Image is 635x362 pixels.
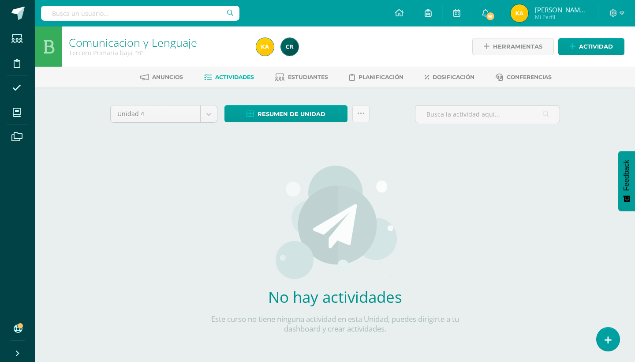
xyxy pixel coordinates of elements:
[511,4,528,22] img: 74f9ce441696beeb11bafce36c332f5f.png
[205,314,465,334] p: Este curso no tiene ninguna actividad en esta Unidad, puedes dirigirte a tu dashboard y crear act...
[433,74,474,80] span: Dosificación
[623,160,631,191] span: Feedback
[111,106,217,122] a: Unidad 4
[558,38,624,55] a: Actividad
[486,11,495,21] span: 91
[228,25,288,34] div: [PERSON_NAME] Sis
[579,38,613,55] span: Actividad
[41,6,239,21] input: Busca un usuario...
[69,35,197,50] a: Comunicacion y Lenguaje
[117,106,194,122] span: Unidad 4
[69,49,246,57] div: Tercero Primaria baja 'B'
[618,151,635,211] button: Feedback - Mostrar encuesta
[273,165,398,279] img: activities.png
[415,106,560,123] input: Busca la actividad aquí...
[472,38,554,55] a: Herramientas
[69,36,246,49] h1: Comunicacion y Lenguaje
[275,70,328,84] a: Estudiantes
[281,38,299,56] img: 19436fc6d9716341a8510cf58c6830a2.png
[140,70,183,84] a: Anuncios
[349,70,403,84] a: Planificación
[152,74,183,80] span: Anuncios
[496,70,552,84] a: Conferencias
[507,74,552,80] span: Conferencias
[359,74,403,80] span: Planificación
[535,13,588,21] span: Mi Perfil
[256,38,274,56] img: 74f9ce441696beeb11bafce36c332f5f.png
[258,106,325,122] span: Resumen de unidad
[205,287,465,307] h2: No hay actividades
[288,74,328,80] span: Estudiantes
[215,74,254,80] span: Actividades
[425,70,474,84] a: Dosificación
[204,70,254,84] a: Actividades
[535,5,588,14] span: [PERSON_NAME] Sis
[224,105,347,122] a: Resumen de unidad
[493,38,542,55] span: Herramientas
